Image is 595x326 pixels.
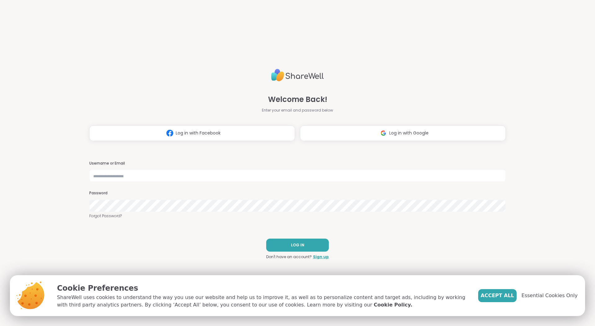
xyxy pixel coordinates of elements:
p: Cookie Preferences [57,283,468,294]
img: ShareWell Logomark [164,127,176,139]
button: Log in with Facebook [89,126,295,141]
span: Enter your email and password below [262,108,333,113]
h3: Password [89,191,506,196]
h3: Username or Email [89,161,506,166]
a: Sign up [313,254,329,260]
span: Essential Cookies Only [522,292,578,299]
a: Forgot Password? [89,213,506,219]
a: Cookie Policy. [374,301,412,309]
button: Log in with Google [300,126,506,141]
button: Accept All [478,289,517,302]
span: LOG IN [291,242,304,248]
span: Log in with Facebook [176,130,221,136]
span: Welcome Back! [268,94,327,105]
button: LOG IN [266,239,329,252]
span: Don't have an account? [266,254,312,260]
span: Log in with Google [389,130,429,136]
span: Accept All [481,292,514,299]
img: ShareWell Logomark [377,127,389,139]
p: ShareWell uses cookies to understand the way you use our website and help us to improve it, as we... [57,294,468,309]
img: ShareWell Logo [271,66,324,84]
